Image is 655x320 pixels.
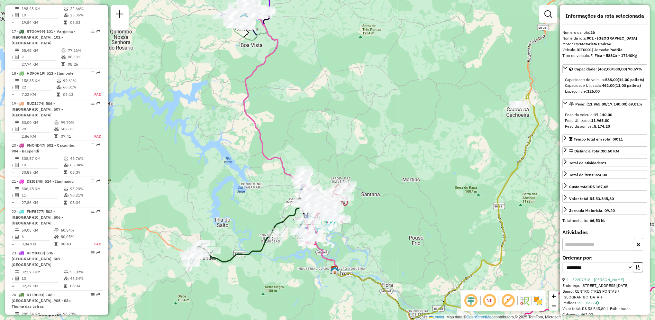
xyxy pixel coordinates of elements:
[552,292,556,300] span: +
[562,283,647,288] div: Endereço: [STREET_ADDRESS][DATE]
[15,157,19,160] i: Distância Total
[15,163,19,167] i: Total de Atividades
[21,192,63,198] td: 11
[12,133,15,140] td: =
[565,88,645,94] div: Espaço livre:
[21,276,63,282] td: 10
[12,84,15,90] td: /
[15,13,19,17] i: Total de Atividades
[12,293,71,309] span: | 148 - [GEOGRAPHIC_DATA], 905 - São Thomé das Letras
[533,296,543,306] img: Exibir/Ocultar setores
[549,301,559,311] a: Zoom out
[463,293,479,308] span: Ocultar deslocamento
[27,71,44,76] span: HDF0H19
[562,218,647,224] div: Total hectolitro:
[569,196,614,202] div: Valor total:
[70,5,100,12] td: 22,66%
[44,71,74,76] span: | 512 - Itamonte
[594,124,610,129] strong: 5.174,20
[96,209,100,213] em: Rota exportada
[64,163,68,167] i: % de utilização da cubagem
[562,13,647,19] h4: Informações da rota selecionada
[12,209,63,225] span: | 502 - [GEOGRAPHIC_DATA], 506 - [GEOGRAPHIC_DATA]
[12,12,15,18] td: /
[12,234,15,240] td: /
[569,208,615,214] div: Jornada Motorista: 09:20
[70,155,100,162] td: 49,76%
[15,49,19,52] i: Distância Total
[91,209,95,213] em: Opções
[12,179,74,184] span: 21 -
[562,300,647,306] div: Pedidos:
[27,143,44,148] span: FNO4D47
[64,277,68,281] i: % de utilização da cubagem
[54,229,59,233] i: % de utilização do peso
[54,242,58,246] i: Tempo total em rota
[21,12,63,18] td: 10
[590,218,605,223] strong: 66,53 hL
[590,53,637,58] strong: F. Fixa - 588Cx - 17140Kg
[64,201,67,205] i: Tempo total em rota
[21,311,56,317] td: 285,34 KM
[96,179,100,183] em: Rota exportada
[607,306,631,311] span: Exibir todos
[64,270,68,274] i: % de utilização do peso
[562,53,647,59] div: Tipo do veículo:
[552,302,556,310] span: −
[633,262,643,272] button: Ordem crescente
[565,118,645,123] div: Peso Utilizado:
[91,251,95,255] em: Opções
[96,101,100,105] em: Rota exportada
[68,54,100,60] td: 88,33%
[12,101,63,117] span: | 506 - [GEOGRAPHIC_DATA], 507 - [GEOGRAPHIC_DATA]
[27,293,43,297] span: RTE9B93
[64,193,68,197] i: % de utilização da cubagem
[70,162,100,168] td: 65,04%
[54,127,59,131] i: % de utilização da cubagem
[96,143,100,147] em: Rota exportada
[549,291,559,301] a: Zoom in
[562,254,647,261] label: Ordenar por:
[569,148,619,154] div: Distância Total:
[91,293,95,297] em: Opções
[240,13,248,21] img: Tres Pontas
[12,143,76,153] span: 20 -
[609,47,623,52] strong: Padrão
[42,179,74,184] span: | 514 - Itanhandu
[562,158,647,167] a: Total de atividades:1
[12,251,63,267] span: 23 -
[15,55,19,59] i: Total de Atividades
[15,277,19,281] i: Total de Atividades
[63,84,88,90] td: 66,81%
[12,101,63,117] span: 19 -
[91,71,95,75] em: Opções
[580,41,611,46] strong: Motorista Padrao
[12,192,15,198] td: /
[591,118,609,123] strong: 11.965,80
[27,209,43,214] span: FNF5E77
[54,235,59,239] i: % de utilização da cubagem
[113,8,126,22] a: Nova sessão e pesquisa
[562,306,647,312] div: Valor total: R$ 53.545,80
[12,276,15,282] td: /
[562,170,647,179] a: Total de itens:924,00
[427,315,562,320] div: Map data © contributors,© 2025 TomTom, Microsoft
[63,78,88,84] td: 99,61%
[21,169,63,176] td: 30,89 KM
[15,270,19,274] i: Distância Total
[562,74,647,97] div: Capacidade: (462,00/588,00) 78,57%
[91,143,95,147] em: Opções
[604,160,606,165] strong: 1
[87,133,102,140] td: FAD
[27,101,43,106] span: RUZ1J74
[61,49,66,52] i: % de utilização do peso
[15,235,19,239] i: Total de Atividades
[562,109,647,132] div: Peso: (11.965,80/17.140,00) 69,81%
[64,187,68,191] i: % de utilização do peso
[574,137,623,142] span: Tempo total em rota: 09:11
[596,301,599,305] i: Observações
[21,19,63,26] td: 19,84 KM
[501,293,516,308] span: Exibir rótulo
[21,5,63,12] td: 198,43 KM
[96,293,100,297] em: Rota exportada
